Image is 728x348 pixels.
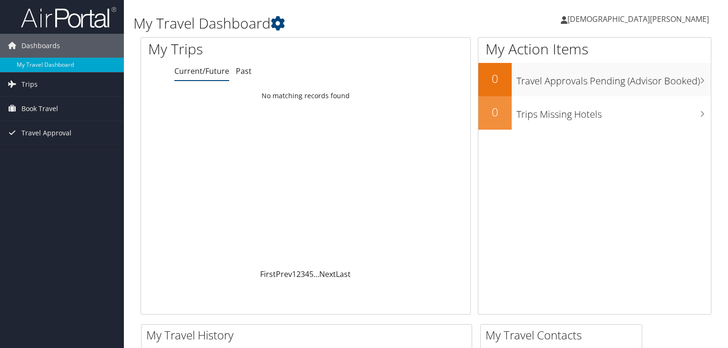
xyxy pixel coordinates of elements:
img: airportal-logo.png [21,6,116,29]
span: Book Travel [21,97,58,121]
a: 4 [305,269,309,279]
h1: My Action Items [478,39,711,59]
a: Last [336,269,351,279]
a: Next [319,269,336,279]
a: 2 [296,269,301,279]
h2: My Travel Contacts [485,327,642,343]
span: … [313,269,319,279]
span: Dashboards [21,34,60,58]
h3: Travel Approvals Pending (Advisor Booked) [516,70,711,88]
a: 5 [309,269,313,279]
td: No matching records found [141,87,470,104]
h3: Trips Missing Hotels [516,103,711,121]
h2: My Travel History [146,327,472,343]
h2: 0 [478,71,512,87]
span: [DEMOGRAPHIC_DATA][PERSON_NAME] [567,14,709,24]
a: [DEMOGRAPHIC_DATA][PERSON_NAME] [561,5,718,33]
a: 3 [301,269,305,279]
h2: 0 [478,104,512,120]
a: Current/Future [174,66,229,76]
a: Prev [276,269,292,279]
a: First [260,269,276,279]
h1: My Trips [148,39,326,59]
a: Past [236,66,252,76]
a: 0Trips Missing Hotels [478,96,711,130]
a: 1 [292,269,296,279]
a: 0Travel Approvals Pending (Advisor Booked) [478,63,711,96]
span: Trips [21,72,38,96]
span: Travel Approval [21,121,71,145]
h1: My Travel Dashboard [133,13,524,33]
